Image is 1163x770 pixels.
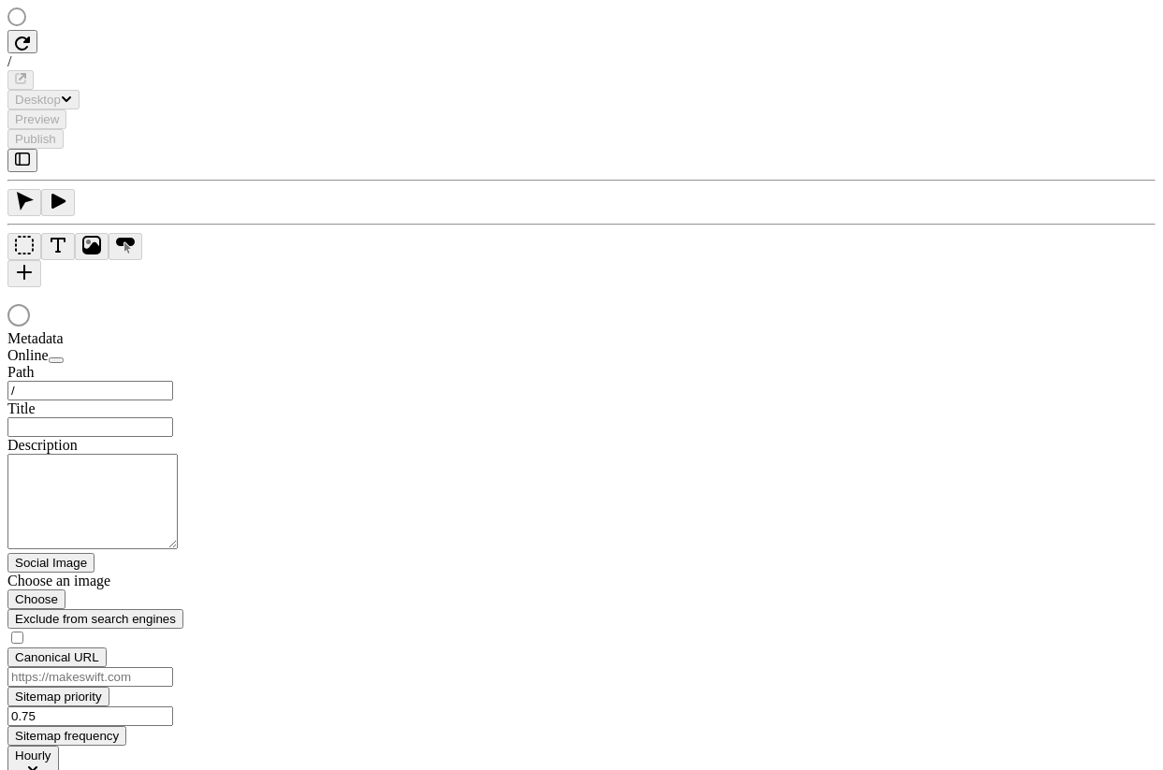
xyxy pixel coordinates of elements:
button: Social Image [7,553,94,573]
span: Publish [15,132,56,146]
div: Metadata [7,330,232,347]
span: Path [7,364,34,380]
span: Preview [15,112,59,126]
span: Online [7,347,49,363]
span: Title [7,400,36,416]
button: Choose [7,589,65,609]
input: https://makeswift.com [7,667,173,687]
button: Canonical URL [7,647,107,667]
span: Desktop [15,93,61,107]
button: Text [41,233,75,260]
span: Sitemap priority [15,690,102,704]
button: Publish [7,129,64,149]
span: Canonical URL [15,650,99,664]
button: Sitemap priority [7,687,109,706]
button: Button [109,233,142,260]
div: / [7,53,1156,70]
button: Preview [7,109,66,129]
button: Sitemap frequency [7,726,126,746]
span: Choose [15,592,58,606]
button: Image [75,233,109,260]
span: Sitemap frequency [15,729,119,743]
span: Hourly [15,748,51,763]
span: Social Image [15,556,87,570]
div: Choose an image [7,573,232,589]
button: Desktop [7,90,80,109]
button: Box [7,233,41,260]
button: Exclude from search engines [7,609,183,629]
span: Description [7,437,78,453]
span: Exclude from search engines [15,612,176,626]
